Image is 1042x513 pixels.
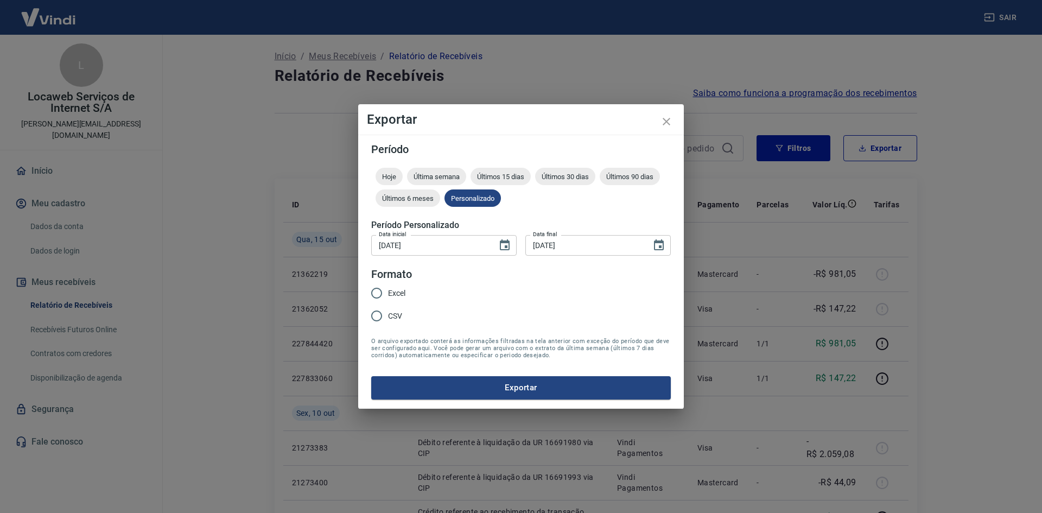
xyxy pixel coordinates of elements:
label: Data inicial [379,230,406,238]
span: Hoje [376,173,403,181]
span: O arquivo exportado conterá as informações filtradas na tela anterior com exceção do período que ... [371,338,671,359]
h5: Período Personalizado [371,220,671,231]
input: DD/MM/YYYY [371,235,490,255]
span: Excel [388,288,405,299]
span: Última semana [407,173,466,181]
span: CSV [388,311,402,322]
button: close [653,109,679,135]
button: Choose date, selected date is 15 de out de 2025 [648,235,670,256]
legend: Formato [371,267,412,282]
div: Última semana [407,168,466,185]
div: Personalizado [444,189,501,207]
div: Últimos 30 dias [535,168,595,185]
label: Data final [533,230,557,238]
input: DD/MM/YYYY [525,235,644,255]
div: Últimos 90 dias [600,168,660,185]
button: Choose date, selected date is 1 de out de 2025 [494,235,516,256]
h5: Período [371,144,671,155]
div: Hoje [376,168,403,185]
span: Últimos 30 dias [535,173,595,181]
h4: Exportar [367,113,675,126]
div: Últimos 15 dias [471,168,531,185]
button: Exportar [371,376,671,399]
span: Últimos 6 meses [376,194,440,202]
span: Últimos 15 dias [471,173,531,181]
div: Últimos 6 meses [376,189,440,207]
span: Últimos 90 dias [600,173,660,181]
span: Personalizado [444,194,501,202]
